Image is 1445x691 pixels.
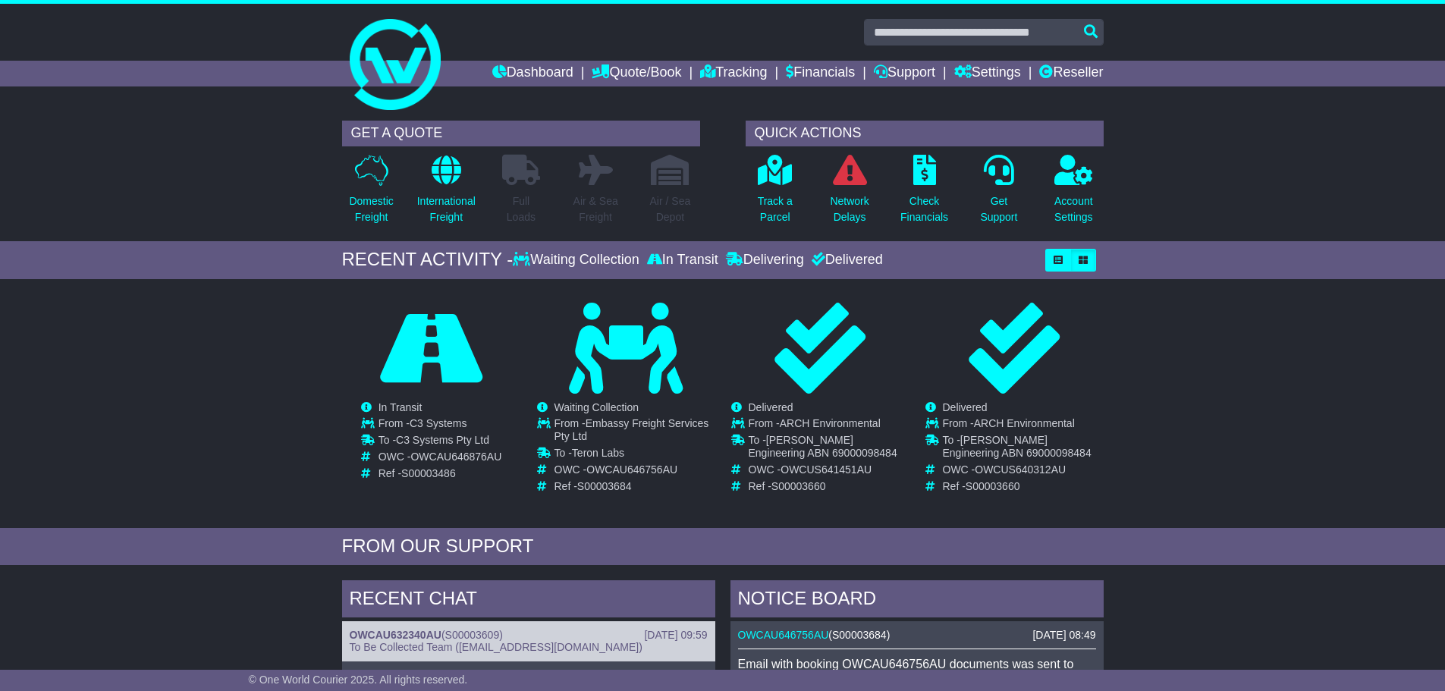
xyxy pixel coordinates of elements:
div: In Transit [643,252,722,269]
span: S00003486 [401,467,456,479]
span: OWCAU646756AU [586,463,677,476]
span: ARCH Environmental [974,417,1075,429]
a: GetSupport [979,154,1018,234]
span: OWCUS640312AU [975,463,1066,476]
p: Air & Sea Freight [573,193,618,225]
span: Embassy Freight Services Pty Ltd [554,417,709,442]
div: QUICK ACTIONS [746,121,1104,146]
span: [PERSON_NAME] Engineering ABN 69000098484 [749,434,897,459]
span: S00003660 [771,480,826,492]
td: To - [943,434,1103,463]
a: Financials [786,61,855,86]
span: S00003684 [832,629,887,641]
div: FROM OUR SUPPORT [342,536,1104,558]
span: Teron Labs [572,447,624,459]
div: Delivering [722,252,808,269]
td: From - [554,417,715,447]
span: Waiting Collection [554,401,639,413]
span: In Transit [379,401,423,413]
div: Waiting Collection [513,252,642,269]
div: RECENT ACTIVITY - [342,249,514,271]
div: [DATE] 09:59 [644,629,707,642]
span: OWCUS641451AU [781,463,872,476]
td: From - [379,417,502,434]
td: OWC - [379,451,502,467]
div: ( ) [350,629,708,642]
a: Settings [954,61,1021,86]
p: International Freight [417,193,476,225]
a: Tracking [700,61,767,86]
span: Delivered [943,401,988,413]
p: Account Settings [1054,193,1093,225]
div: [DATE] 08:49 [1032,629,1095,642]
a: Reseller [1039,61,1103,86]
p: Domestic Freight [349,193,393,225]
td: From - [749,417,909,434]
p: Full Loads [502,193,540,225]
div: NOTICE BOARD [730,580,1104,621]
a: CheckFinancials [900,154,949,234]
a: NetworkDelays [829,154,869,234]
td: OWC - [943,463,1103,480]
p: Email with booking OWCAU646756AU documents was sent to [EMAIL_ADDRESS][DOMAIN_NAME]. [738,657,1096,686]
span: OWCAU646876AU [410,451,501,463]
span: C3 Systems [410,417,466,429]
span: S00003660 [966,480,1020,492]
td: Ref - [943,480,1103,493]
td: To - [749,434,909,463]
a: Quote/Book [592,61,681,86]
span: S00003609 [445,629,500,641]
td: Ref - [554,480,715,493]
div: GET A QUOTE [342,121,700,146]
a: DomesticFreight [348,154,394,234]
a: OWCAU646756AU [738,629,829,641]
a: InternationalFreight [416,154,476,234]
a: AccountSettings [1054,154,1094,234]
a: OWCAU632340AU [350,629,441,641]
p: Air / Sea Depot [650,193,691,225]
div: ( ) [738,629,1096,642]
td: OWC - [554,463,715,480]
p: Network Delays [830,193,869,225]
span: © One World Courier 2025. All rights reserved. [249,674,468,686]
p: Get Support [980,193,1017,225]
td: Ref - [749,480,909,493]
a: Dashboard [492,61,573,86]
td: From - [943,417,1103,434]
span: [PERSON_NAME] Engineering ABN 69000098484 [943,434,1092,459]
div: Delivered [808,252,883,269]
span: S00003684 [577,480,632,492]
a: Support [874,61,935,86]
span: ARCH Environmental [780,417,881,429]
span: To Be Collected Team ([EMAIL_ADDRESS][DOMAIN_NAME]) [350,641,642,653]
span: C3 Systems Pty Ltd [396,434,489,446]
td: Ref - [379,467,502,480]
a: Track aParcel [757,154,793,234]
td: To - [379,434,502,451]
div: RECENT CHAT [342,580,715,621]
td: To - [554,447,715,463]
td: OWC - [749,463,909,480]
span: Delivered [749,401,793,413]
p: Check Financials [900,193,948,225]
p: Track a Parcel [758,193,793,225]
